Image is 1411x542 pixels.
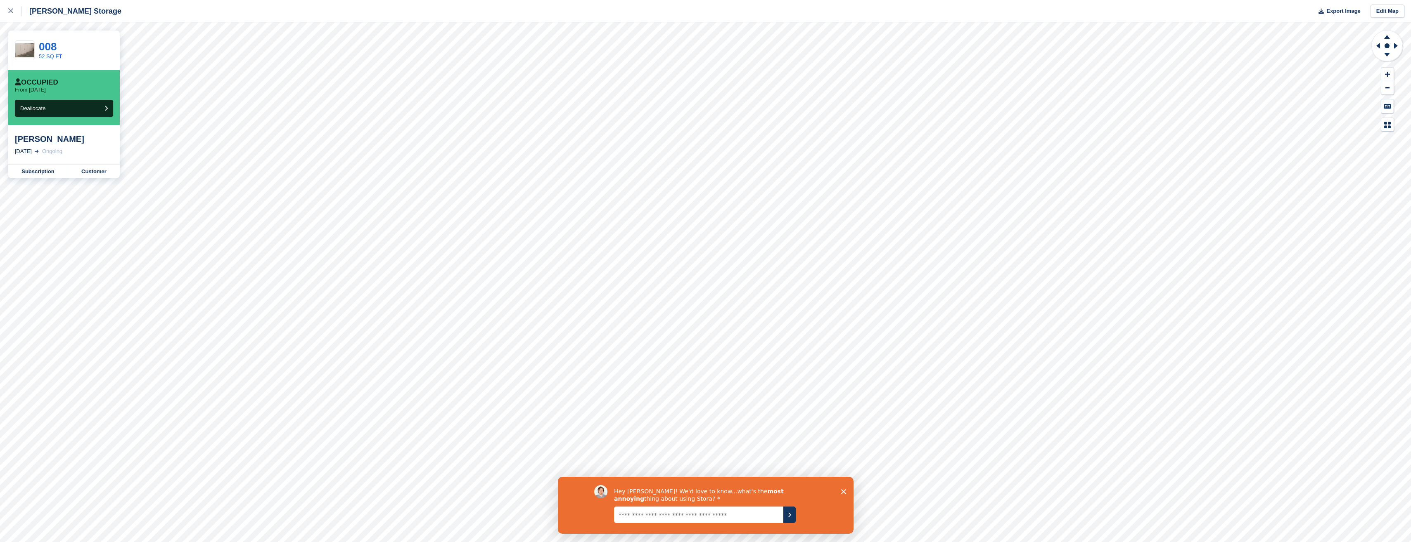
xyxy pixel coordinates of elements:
button: Zoom In [1381,68,1394,81]
iframe: Survey by David from Stora [558,477,854,534]
a: 008 [39,40,57,53]
div: [DATE] [15,147,32,156]
p: From [DATE] [15,87,46,93]
div: Ongoing [42,147,62,156]
button: Keyboard Shortcuts [1381,99,1394,113]
span: Deallocate [20,105,45,111]
a: Edit Map [1371,5,1404,18]
img: arrow-right-light-icn-cde0832a797a2874e46488d9cf13f60e5c3a73dbe684e267c42b8395dfbc2abf.svg [35,150,39,153]
div: [PERSON_NAME] Storage [22,6,121,16]
div: Occupied [15,78,58,87]
img: thumbnail_IMG_5024.jpg [15,43,34,58]
button: Deallocate [15,100,113,117]
button: Export Image [1314,5,1361,18]
a: Customer [68,165,120,178]
button: Map Legend [1381,118,1394,132]
div: [PERSON_NAME] [15,134,113,144]
span: Export Image [1326,7,1360,15]
a: Subscription [8,165,68,178]
a: 52 SQ FT [39,53,62,59]
button: Zoom Out [1381,81,1394,95]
